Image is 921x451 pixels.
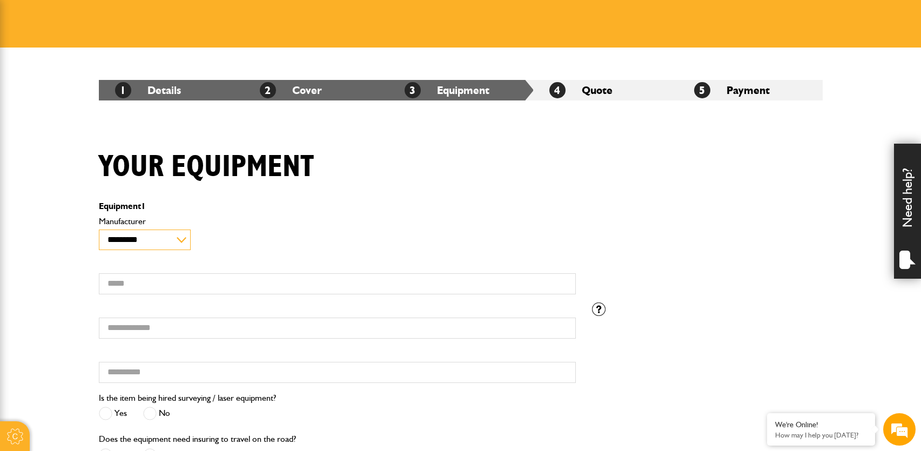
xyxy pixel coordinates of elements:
[405,82,421,98] span: 3
[549,82,566,98] span: 4
[388,80,533,100] li: Equipment
[115,82,131,98] span: 1
[99,394,276,402] label: Is the item being hired surveying / laser equipment?
[99,149,314,185] h1: Your equipment
[533,80,678,100] li: Quote
[894,144,921,279] div: Need help?
[775,431,867,439] p: How may I help you today?
[99,202,576,211] p: Equipment
[694,82,710,98] span: 5
[775,420,867,429] div: We're Online!
[678,80,823,100] li: Payment
[260,82,276,98] span: 2
[141,201,146,211] span: 1
[99,407,127,420] label: Yes
[143,407,170,420] label: No
[260,84,322,97] a: 2Cover
[99,435,296,443] label: Does the equipment need insuring to travel on the road?
[99,217,576,226] label: Manufacturer
[115,84,181,97] a: 1Details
